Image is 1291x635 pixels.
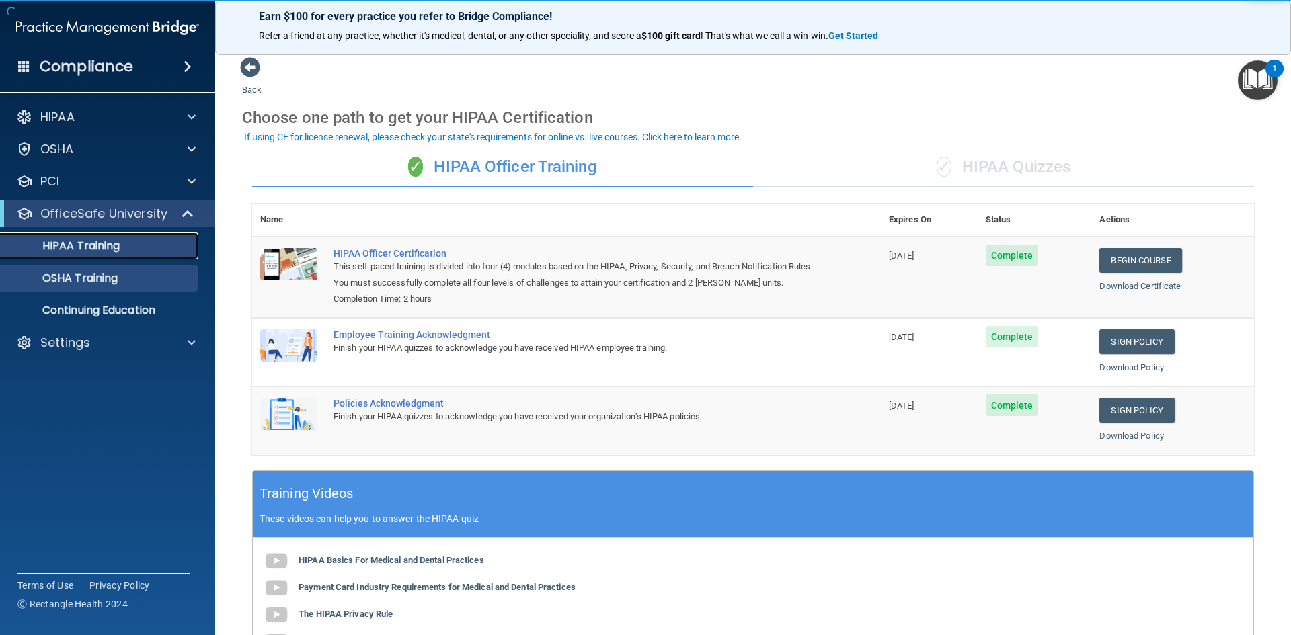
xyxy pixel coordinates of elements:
div: Completion Time: 2 hours [334,291,814,307]
th: Expires On [881,204,978,237]
span: Complete [986,326,1039,347]
div: Policies Acknowledgment [334,398,814,409]
th: Actions [1091,204,1254,237]
strong: $100 gift card [641,30,701,41]
p: Settings [40,335,90,351]
button: Open Resource Center, 1 new notification [1238,60,1278,100]
span: [DATE] [889,400,914,411]
th: Name [252,204,325,237]
b: HIPAA Basics For Medical and Dental Practices [299,555,484,565]
div: Finish your HIPAA quizzes to acknowledge you have received your organization’s HIPAA policies. [334,409,814,425]
span: ✓ [408,157,423,177]
span: ! That's what we call a win-win. [701,30,828,41]
a: Terms of Use [17,579,73,592]
p: HIPAA Training [9,239,120,253]
span: Ⓒ Rectangle Health 2024 [17,597,128,611]
img: gray_youtube_icon.38fcd6cc.png [263,548,290,575]
a: Privacy Policy [89,579,150,592]
div: Choose one path to get your HIPAA Certification [242,98,1264,137]
p: Continuing Education [9,304,192,317]
span: Complete [986,245,1039,266]
a: Download Policy [1099,362,1164,372]
img: gray_youtube_icon.38fcd6cc.png [263,575,290,601]
h4: Compliance [40,57,133,76]
a: Sign Policy [1099,398,1174,423]
th: Status [978,204,1092,237]
a: PCI [16,173,196,189]
a: OSHA [16,141,196,157]
div: HIPAA Quizzes [753,147,1254,187]
a: Download Policy [1099,431,1164,441]
div: If using CE for license renewal, please check your state's requirements for online vs. live cours... [244,132,742,142]
p: HIPAA [40,109,75,125]
h5: Training Videos [260,482,354,505]
p: OfficeSafe University [40,206,167,222]
a: Begin Course [1099,248,1181,273]
p: OSHA Training [9,271,118,285]
a: Settings [16,335,196,351]
div: Employee Training Acknowledgment [334,329,814,340]
a: HIPAA [16,109,196,125]
img: PMB logo [16,14,199,41]
div: This self-paced training is divided into four (4) modules based on the HIPAA, Privacy, Security, ... [334,259,814,291]
p: These videos can help you to answer the HIPAA quiz [260,513,1247,524]
img: gray_youtube_icon.38fcd6cc.png [263,601,290,628]
a: Download Certificate [1099,281,1181,291]
div: HIPAA Officer Training [252,147,753,187]
a: Back [242,69,262,95]
p: PCI [40,173,59,189]
strong: Get Started [828,30,878,41]
b: Payment Card Industry Requirements for Medical and Dental Practices [299,582,576,592]
a: OfficeSafe University [16,206,195,222]
a: Sign Policy [1099,329,1174,354]
span: Refer a friend at any practice, whether it's medical, dental, or any other speciality, and score a [259,30,641,41]
a: HIPAA Officer Certification [334,248,814,259]
p: OSHA [40,141,74,157]
div: 1 [1272,69,1277,86]
a: Get Started [828,30,880,41]
p: Earn $100 for every practice you refer to Bridge Compliance! [259,10,1247,23]
b: The HIPAA Privacy Rule [299,609,393,619]
button: If using CE for license renewal, please check your state's requirements for online vs. live cours... [242,130,744,144]
span: [DATE] [889,332,914,342]
div: Finish your HIPAA quizzes to acknowledge you have received HIPAA employee training. [334,340,814,356]
span: ✓ [937,157,951,177]
span: [DATE] [889,251,914,261]
span: Complete [986,394,1039,416]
